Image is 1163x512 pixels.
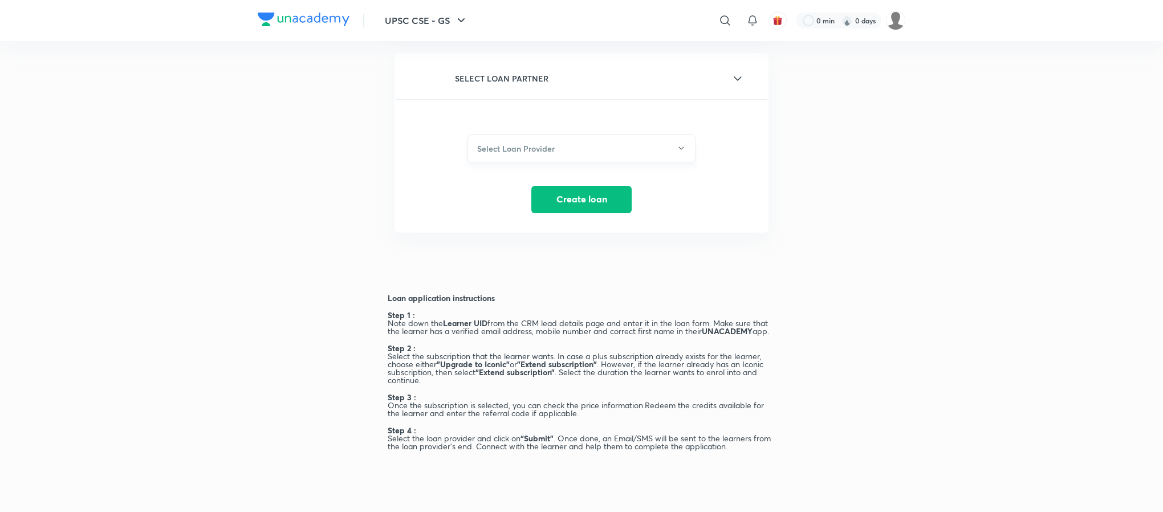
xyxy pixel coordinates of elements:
strong: “Submit” [520,433,554,444]
h6: Select the loan provider and click on . Once done, an Email/SMS will be sent to the learners from... [388,434,775,450]
strong: Learner UID [443,318,487,328]
h6: Select the subscription that the learner wants. In case a plus subscription already exists for th... [388,352,775,384]
h6: Step 3 : [388,393,422,401]
img: Company Logo [258,13,349,26]
h6: SELECT LOAN PARTNER [455,72,548,84]
button: UPSC CSE - GS [378,9,475,32]
strong: "Upgrade to Iconic" [437,359,510,369]
button: Select Loan Provider [467,134,696,163]
h6: Step 4 : [388,426,422,434]
img: streak [841,15,853,26]
h6: Step 1 : [388,311,422,319]
h6: Once the subscription is selected, you can check the price information.Redeem the credits availab... [388,401,775,417]
img: avatar [772,15,783,26]
img: Pranesh [886,11,905,30]
button: avatar [768,11,787,30]
strong: UNACADEMY [702,326,753,336]
strong: “Extend subscription” [475,367,555,377]
h6: Select Loan Provider [477,143,555,155]
h6: Step 2 : [388,344,422,352]
a: Company Logo [258,13,349,29]
h6: Loan application instructions [388,294,775,302]
strong: "Extend subscription" [517,359,597,369]
button: Create loan [531,186,632,213]
h6: Note down the from the CRM lead details page and enter it in the loan form. Make sure that the le... [388,319,775,335]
